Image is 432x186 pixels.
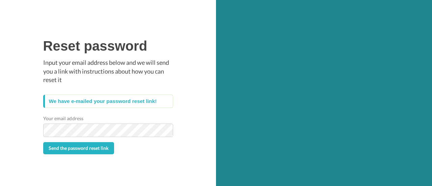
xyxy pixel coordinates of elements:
h1: Reset password [43,38,173,53]
button: Send the password reset link [43,142,114,154]
label: Your email address [43,115,83,122]
span: Send the password reset link [49,145,109,151]
p: Input your email address below and we will send you a link with instructions about how you can re... [43,58,173,84]
div: We have e-mailed your password reset link! [43,95,173,108]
